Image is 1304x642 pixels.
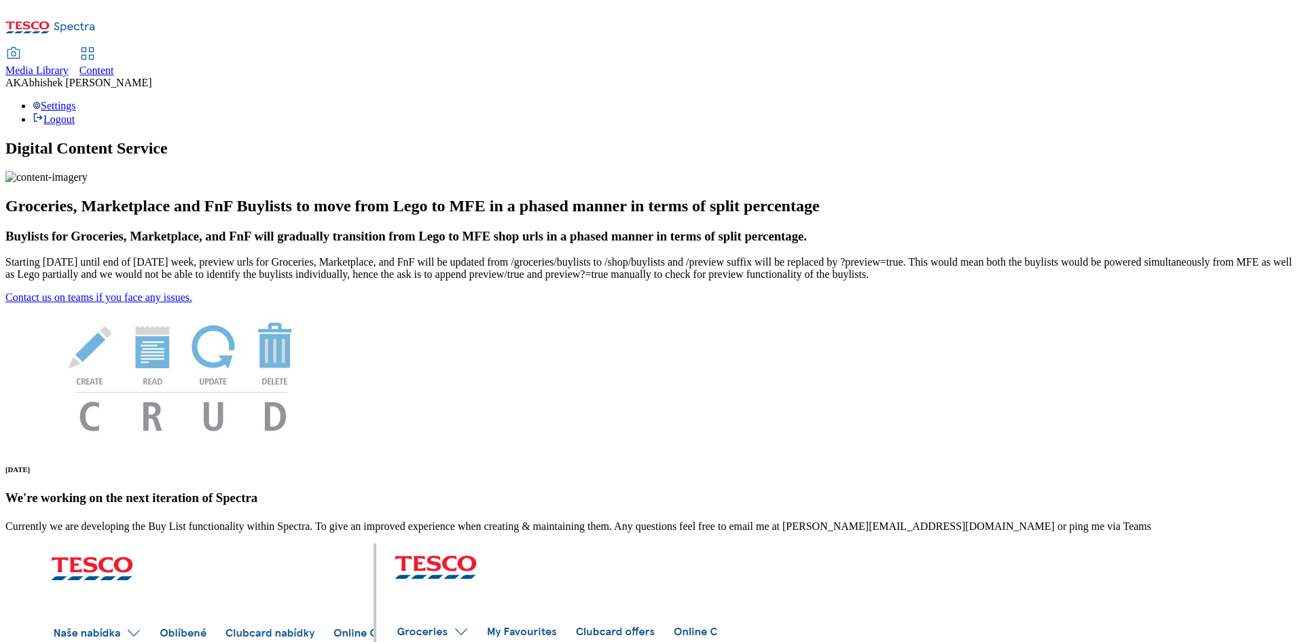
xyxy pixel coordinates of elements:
[5,197,1299,215] h2: Groceries, Marketplace and FnF Buylists to move from Lego to MFE in a phased manner in terms of s...
[5,229,1299,244] h3: Buylists for Groceries, Marketplace, and FnF will gradually transition from Lego to MFE shop urls...
[21,77,151,88] span: Abhishek [PERSON_NAME]
[5,491,1299,505] h3: We're working on the next iteration of Spectra
[5,77,21,88] span: AK
[5,139,1299,158] h1: Digital Content Service
[5,304,359,446] img: News Image
[33,100,76,111] a: Settings
[79,48,114,77] a: Content
[5,65,69,76] span: Media Library
[79,65,114,76] span: Content
[5,171,88,183] img: content-imagery
[5,520,1299,533] p: Currently we are developing the Buy List functionality within Spectra. To give an improved experi...
[33,113,75,125] a: Logout
[5,465,1299,474] h6: [DATE]
[5,256,1299,281] p: Starting [DATE] until end of [DATE] week, preview urls for Groceries, Marketplace, and FnF will b...
[5,291,192,303] a: Contact us on teams if you face any issues.
[5,48,69,77] a: Media Library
